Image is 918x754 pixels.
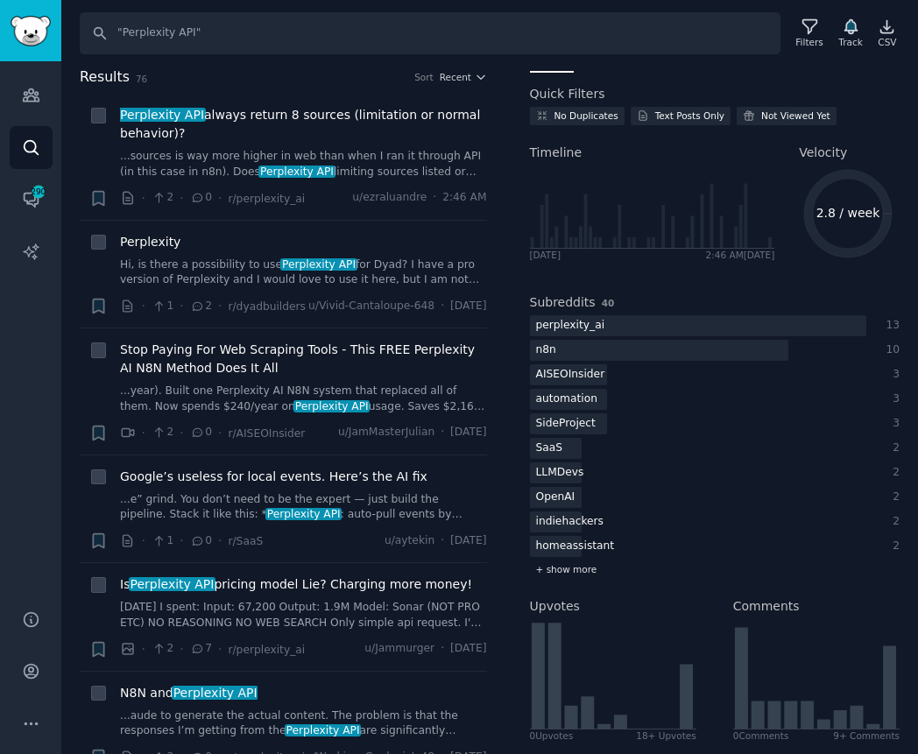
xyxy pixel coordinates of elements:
[816,206,881,220] text: 2.8 / week
[450,533,486,549] span: [DATE]
[338,425,434,440] span: u/JamMasterJulian
[442,190,486,206] span: 2:46 AM
[228,427,305,440] span: r/AISEOInsider
[120,384,487,414] a: ...year). Built one Perplexity AI N8N system that replaced all of them. Now spends $240/year onPe...
[142,297,145,315] span: ·
[218,189,222,208] span: ·
[364,641,434,657] span: u/Jammurger
[120,106,487,143] span: always return 8 sources (limitation or normal behavior)?
[80,12,780,54] input: Search Keyword
[885,465,900,481] div: 2
[120,257,487,288] a: Hi, is there a possibility to usePerplexity APIfor Dyad? I have a pro version of Perplexity and I...
[120,341,487,377] a: Stop Paying For Web Scraping Tools - This FREE Perplexity AI N8N Method Does It All
[218,297,222,315] span: ·
[530,597,580,616] h2: Upvotes
[228,300,306,313] span: r/dyadbuilders
[352,190,427,206] span: u/ezraluandre
[218,532,222,550] span: ·
[142,424,145,442] span: ·
[536,563,597,575] span: + show more
[530,536,621,558] div: homeassistant
[450,641,486,657] span: [DATE]
[530,85,605,103] h2: Quick Filters
[228,644,305,656] span: r/perplexity_ai
[530,487,582,509] div: OpenAI
[414,71,434,83] div: Sort
[152,641,173,657] span: 2
[152,425,173,440] span: 2
[530,511,611,533] div: indiehackers
[190,299,212,314] span: 2
[530,413,602,435] div: SideProject
[265,508,342,520] span: Perplexity API
[440,71,471,83] span: Recent
[733,597,800,616] h2: Comments
[450,299,486,314] span: [DATE]
[120,575,472,594] span: Is pricing model Lie? Charging more money!
[761,109,830,122] div: Not Viewed Yet
[885,514,900,530] div: 2
[530,315,611,337] div: perplexity_ai
[120,600,487,631] a: [DATE] I spent: Input: 67,200 Output: 1.9M Model: Sonar (NOT PRO ETC) NO REASONING NO WEB SEARCH ...
[799,144,847,162] span: Velocity
[129,577,216,591] span: Perplexity API
[441,641,444,657] span: ·
[885,318,900,334] div: 13
[142,189,145,208] span: ·
[602,298,615,308] span: 40
[120,575,472,594] a: IsPerplexity APIpricing model Lie? Charging more money!
[180,189,183,208] span: ·
[554,109,618,122] div: No Duplicates
[833,729,900,742] div: 9+ Comments
[120,468,427,486] a: Google’s useless for local events. Here’s the AI fix
[118,108,206,122] span: Perplexity API
[142,640,145,659] span: ·
[180,640,183,659] span: ·
[280,258,357,271] span: Perplexity API
[308,299,434,314] span: u/Vivid-Cantaloupe-648
[285,724,362,736] span: Perplexity API
[152,190,173,206] span: 2
[258,166,335,178] span: Perplexity API
[530,144,583,162] span: Timeline
[885,490,900,505] div: 2
[11,16,51,46] img: GummySearch logo
[885,440,900,456] div: 2
[441,425,444,440] span: ·
[530,438,569,460] div: SaaS
[885,391,900,407] div: 3
[706,249,775,261] div: 2:46 AM [DATE]
[172,686,259,700] span: Perplexity API
[869,15,906,52] a: CSV
[530,249,561,261] div: [DATE]
[385,533,434,549] span: u/aytekin
[885,416,900,432] div: 3
[293,400,371,412] span: Perplexity API
[885,367,900,383] div: 3
[31,186,46,198] span: 290
[795,36,823,48] div: Filters
[120,233,180,251] a: Perplexity
[530,389,604,411] div: automation
[885,539,900,554] div: 2
[136,74,147,84] span: 76
[733,729,789,742] div: 0 Comment s
[530,340,562,362] div: n8n
[180,424,183,442] span: ·
[440,71,487,83] button: Recent
[120,684,258,702] a: N8N andPerplexity API
[180,297,183,315] span: ·
[885,342,900,358] div: 10
[190,533,212,549] span: 0
[180,532,183,550] span: ·
[120,149,487,180] a: ...sources is way more higher in web than when I ran it through API (in this case in n8n). DoesPe...
[152,299,173,314] span: 1
[80,67,130,88] span: Results
[228,193,305,205] span: r/perplexity_ai
[120,492,487,523] a: ...e” grind. You don’t need to be the expert — just build the pipeline. Stack it like this: *Perp...
[530,729,574,742] div: 0 Upvote s
[10,178,53,221] a: 290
